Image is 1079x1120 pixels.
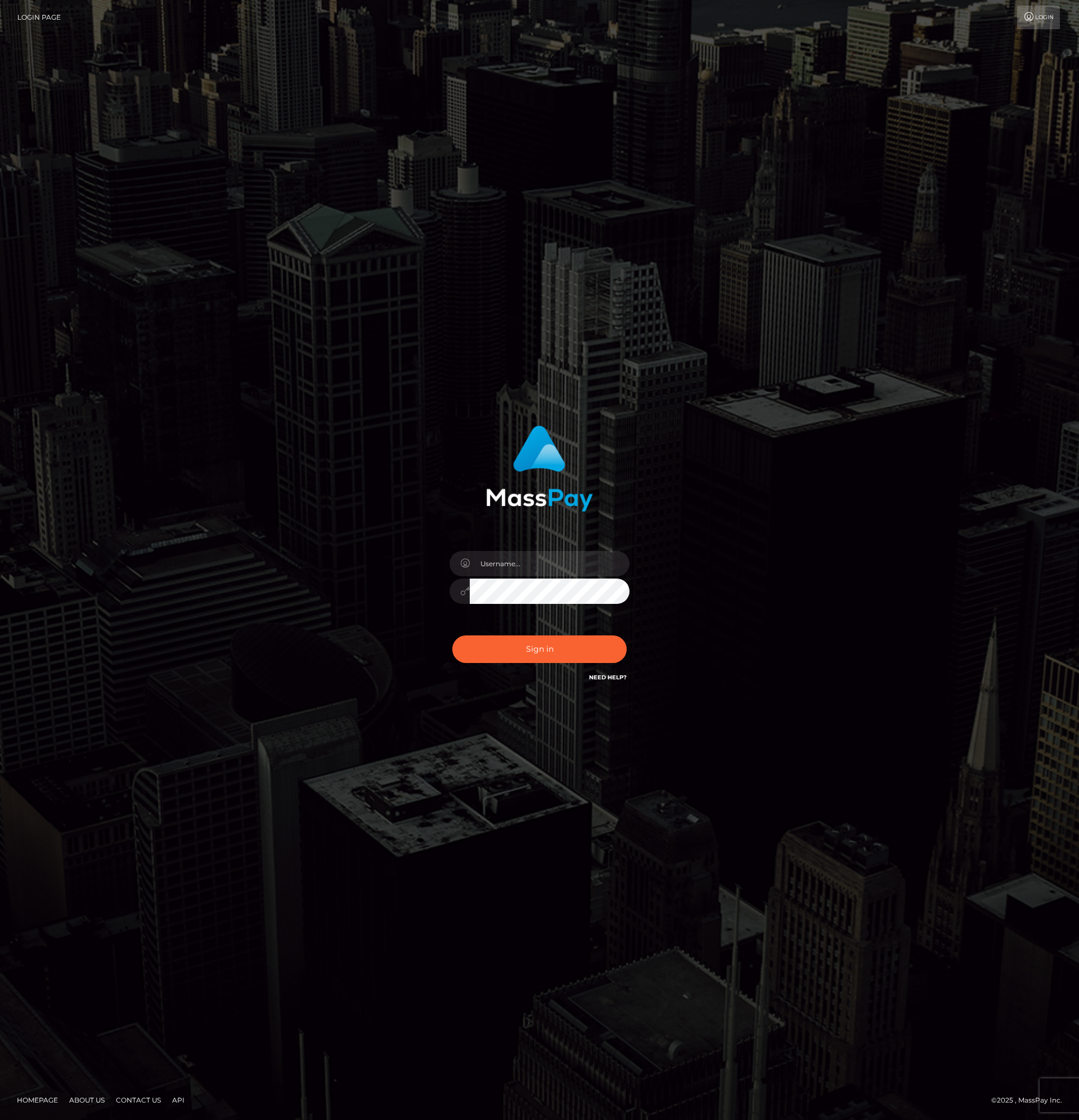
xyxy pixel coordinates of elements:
[991,1094,1071,1106] div: © 2025 , MassPay Inc.
[111,1091,165,1109] a: Contact Us
[452,635,627,663] button: Sign in
[1017,6,1060,29] a: Login
[12,1091,62,1109] a: Homepage
[65,1091,109,1109] a: About Us
[17,6,61,29] a: Login Page
[486,425,593,512] img: MassPay Login
[589,674,627,681] a: Need Help?
[470,551,630,576] input: Username...
[168,1091,189,1109] a: API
